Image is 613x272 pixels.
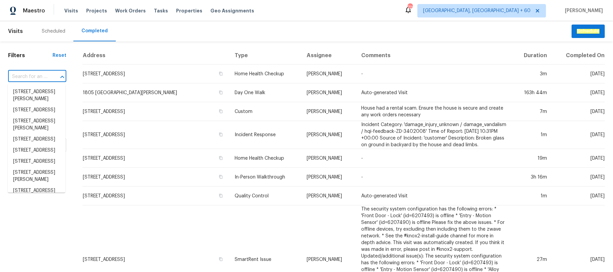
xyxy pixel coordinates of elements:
[218,71,224,77] button: Copy Address
[64,7,78,14] span: Visits
[82,102,229,121] td: [STREET_ADDRESS]
[408,4,412,11] div: 729
[8,116,65,134] li: [STREET_ADDRESS][PERSON_NAME]
[82,83,229,102] td: 1805 [GEOGRAPHIC_DATA][PERSON_NAME]
[512,83,552,102] td: 163h 44m
[210,7,254,14] span: Geo Assignments
[58,72,67,82] button: Close
[115,7,146,14] span: Work Orders
[356,65,513,83] td: -
[229,168,301,187] td: In-Person Walkthrough
[8,24,23,39] span: Visits
[229,121,301,149] td: Incident Response
[423,7,531,14] span: [GEOGRAPHIC_DATA], [GEOGRAPHIC_DATA] + 60
[512,121,552,149] td: 1m
[229,47,301,65] th: Type
[82,121,229,149] td: [STREET_ADDRESS]
[218,108,224,114] button: Copy Address
[512,149,552,168] td: 19m
[23,7,45,14] span: Maestro
[8,52,53,59] h1: Filters
[218,155,224,161] button: Copy Address
[154,8,168,13] span: Tasks
[512,102,552,121] td: 7m
[356,102,513,121] td: House had a rental scam. Ensure the house is secure and create any work orders necessary
[301,83,355,102] td: [PERSON_NAME]
[8,105,65,116] li: [STREET_ADDRESS]
[229,83,301,102] td: Day One Walk
[356,187,513,205] td: Auto-generated Visit
[218,174,224,180] button: Copy Address
[218,89,224,95] button: Copy Address
[218,131,224,138] button: Copy Address
[176,7,202,14] span: Properties
[229,187,301,205] td: Quality Control
[8,185,65,196] li: [STREET_ADDRESS]
[562,7,603,14] span: [PERSON_NAME]
[218,193,224,199] button: Copy Address
[218,256,224,262] button: Copy Address
[552,121,605,149] td: [DATE]
[229,102,301,121] td: Custom
[301,65,355,83] td: [PERSON_NAME]
[81,28,108,34] div: Completed
[552,47,605,65] th: Completed On
[356,83,513,102] td: Auto-generated Visit
[301,149,355,168] td: [PERSON_NAME]
[8,72,47,82] input: Search for an address...
[8,134,65,145] li: [STREET_ADDRESS]
[356,121,513,149] td: Incident Category: 'damage_injury_unknown / damage_vandalism / hqi-feedback-ZD-3402008' Time of R...
[552,65,605,83] td: [DATE]
[8,156,65,167] li: [STREET_ADDRESS]
[552,149,605,168] td: [DATE]
[356,149,513,168] td: -
[86,7,107,14] span: Projects
[82,47,229,65] th: Address
[572,25,605,38] button: Schedule
[552,83,605,102] td: [DATE]
[82,65,229,83] td: [STREET_ADDRESS]
[356,168,513,187] td: -
[8,86,65,105] li: [STREET_ADDRESS][PERSON_NAME]
[301,47,355,65] th: Assignee
[552,187,605,205] td: [DATE]
[8,145,65,156] li: [STREET_ADDRESS]
[82,149,229,168] td: [STREET_ADDRESS]
[301,187,355,205] td: [PERSON_NAME]
[552,168,605,187] td: [DATE]
[552,102,605,121] td: [DATE]
[42,28,65,35] div: Scheduled
[512,168,552,187] td: 3h 16m
[512,47,552,65] th: Duration
[82,168,229,187] td: [STREET_ADDRESS]
[301,121,355,149] td: [PERSON_NAME]
[82,187,229,205] td: [STREET_ADDRESS]
[301,102,355,121] td: [PERSON_NAME]
[229,149,301,168] td: Home Health Checkup
[512,65,552,83] td: 3m
[229,65,301,83] td: Home Health Checkup
[577,29,600,34] em: Schedule
[53,52,66,59] div: Reset
[512,187,552,205] td: 1m
[356,47,513,65] th: Comments
[8,167,65,185] li: [STREET_ADDRESS][PERSON_NAME]
[301,168,355,187] td: [PERSON_NAME]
